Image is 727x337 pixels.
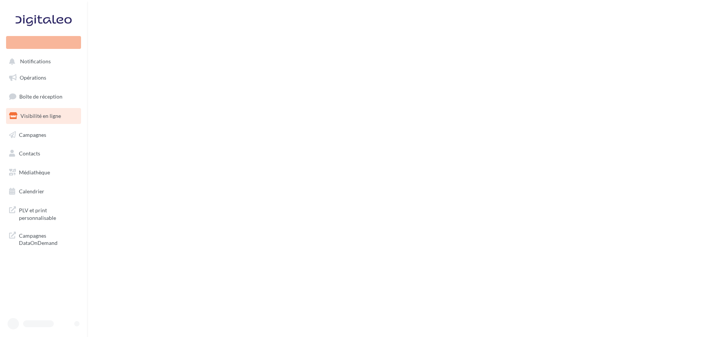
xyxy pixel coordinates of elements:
span: Boîte de réception [19,93,62,100]
a: Calendrier [5,183,83,199]
span: Campagnes [19,131,46,138]
a: Médiathèque [5,165,83,180]
a: Visibilité en ligne [5,108,83,124]
a: Opérations [5,70,83,86]
span: Visibilité en ligne [20,113,61,119]
span: Campagnes DataOnDemand [19,230,78,247]
a: PLV et print personnalisable [5,202,83,224]
span: Opérations [20,74,46,81]
span: PLV et print personnalisable [19,205,78,221]
span: Calendrier [19,188,44,194]
span: Médiathèque [19,169,50,176]
span: Notifications [20,58,51,65]
a: Campagnes DataOnDemand [5,227,83,250]
a: Campagnes [5,127,83,143]
div: Nouvelle campagne [6,36,81,49]
span: Contacts [19,150,40,157]
a: Boîte de réception [5,88,83,105]
a: Contacts [5,146,83,161]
